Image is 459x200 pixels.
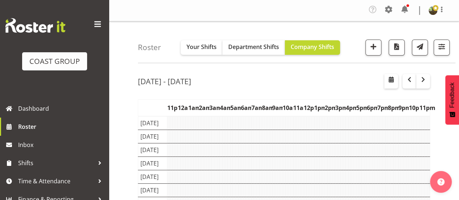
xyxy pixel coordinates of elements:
[437,178,444,185] img: help-xxl-2.png
[228,43,279,51] span: Department Shifts
[314,100,325,117] th: 1pm
[138,170,167,184] td: [DATE]
[181,40,222,55] button: Your Shifts
[325,100,335,117] th: 2pm
[356,100,367,117] th: 5pm
[199,100,209,117] th: 2am
[222,40,285,55] button: Department Shifts
[335,100,346,117] th: 3pm
[188,100,199,117] th: 1am
[29,56,80,67] div: COAST GROUP
[220,100,230,117] th: 4am
[388,100,398,117] th: 8pm
[5,18,65,33] img: Rosterit website logo
[251,100,262,117] th: 7am
[434,40,450,56] button: Filter Shifts
[138,143,167,157] td: [DATE]
[138,184,167,197] td: [DATE]
[291,43,334,51] span: Company Shifts
[285,40,340,55] button: Company Shifts
[178,100,188,117] th: 12am
[241,100,251,117] th: 6am
[429,6,437,15] img: filipo-iupelid4dee51ae661687a442d92e36fb44151.png
[293,100,304,117] th: 11am
[304,100,314,117] th: 12pm
[384,74,398,89] button: Select a specific date within the roster.
[389,40,405,56] button: Download a PDF of the roster according to the set date range.
[138,116,167,130] td: [DATE]
[398,100,409,117] th: 9pm
[18,139,105,150] span: Inbox
[346,100,356,117] th: 4pm
[272,100,283,117] th: 9am
[412,40,428,56] button: Send a list of all shifts for the selected filtered period to all rostered employees.
[445,75,459,125] button: Feedback - Show survey
[18,103,105,114] span: Dashboard
[283,100,293,117] th: 10am
[365,40,381,56] button: Add a new shift
[187,43,217,51] span: Your Shifts
[138,43,161,52] h4: Roster
[377,100,388,117] th: 7pm
[367,100,377,117] th: 6pm
[409,100,419,117] th: 10pm
[18,176,94,187] span: Time & Attendance
[138,130,167,143] td: [DATE]
[138,77,191,86] h2: [DATE] - [DATE]
[230,100,241,117] th: 5am
[18,121,105,132] span: Roster
[419,100,430,117] th: 11pm
[449,82,455,108] span: Feedback
[209,100,220,117] th: 3am
[138,157,167,170] td: [DATE]
[18,158,94,168] span: Shifts
[167,100,178,117] th: 11pm
[262,100,272,117] th: 8am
